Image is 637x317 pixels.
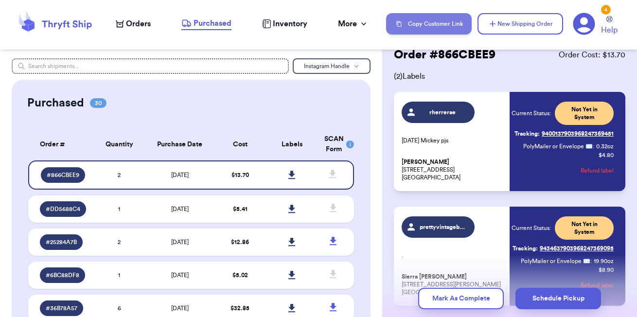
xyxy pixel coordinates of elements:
span: $ 13.70 [231,172,249,178]
span: Not Yet in System [561,106,608,121]
button: Copy Customer Link [386,13,472,35]
span: # DD5688C4 [46,205,80,213]
span: Orders [126,18,151,30]
span: $ 5.02 [232,272,248,278]
span: : [593,142,594,150]
th: Purchase Date [145,128,214,160]
button: Instagram Handle [293,58,371,74]
button: New Shipping Order [478,13,563,35]
span: : [590,257,592,265]
span: 19.90 oz [594,257,614,265]
span: 30 [90,98,106,108]
div: More [338,18,369,30]
span: Current Status: [512,224,551,232]
span: Tracking: [513,245,538,252]
h2: Order # 866CBEE9 [394,47,495,63]
a: Help [601,16,618,36]
span: Instagram Handle [304,63,350,69]
span: prettyvintagebaby_ [420,223,466,231]
span: [DATE] [171,272,189,278]
a: Inventory [262,18,307,30]
span: Inventory [273,18,307,30]
a: Tracking:9434637903968247369095 [513,241,614,256]
span: 2 [118,239,121,245]
span: # 866CBEE9 [47,171,79,179]
button: Refund label [581,275,614,296]
h2: Purchased [27,95,84,111]
button: Schedule Pickup [515,288,601,309]
span: $ 12.86 [231,239,249,245]
span: PolyMailer or Envelope ✉️ [523,143,593,149]
p: [STREET_ADDRESS] [GEOGRAPHIC_DATA] [402,158,504,181]
th: Cost [214,128,266,160]
span: # 36B78A57 [46,304,77,312]
span: $ 32.85 [230,305,249,311]
span: [PERSON_NAME] [402,158,449,166]
th: Labels [266,128,318,160]
span: PolyMailer or Envelope ✉️ [521,258,590,264]
span: 2 [118,172,121,178]
a: Purchased [181,18,231,30]
span: rherrerae [420,108,466,116]
span: 6 [118,305,121,311]
span: # 25284A7B [46,238,77,246]
span: 0.32 oz [596,142,614,150]
p: $ 8.90 [599,266,614,274]
th: Quantity [93,128,145,160]
button: Mark As Complete [418,288,504,309]
p: [DATE] Mickey pjs [402,137,504,144]
a: Tracking:9400137903968247369451 [514,126,614,141]
span: ( 2 ) Labels [394,70,625,82]
span: [DATE] [171,206,189,212]
p: $ 4.80 [599,151,614,159]
span: [DATE] [171,172,189,178]
span: 1 [118,272,120,278]
p: . [402,251,504,259]
a: 4 [573,13,595,35]
th: Order # [28,128,93,160]
span: [DATE] [171,305,189,311]
span: $ 5.41 [233,206,248,212]
span: 1 [118,206,120,212]
span: Current Status: [512,109,551,117]
span: Purchased [194,18,231,29]
span: # 6BC88DF8 [46,271,79,279]
button: Refund label [581,160,614,181]
span: Tracking: [514,130,540,138]
div: SCAN Form [324,134,343,155]
span: Sierra [PERSON_NAME] [402,273,467,281]
input: Search shipments... [12,58,289,74]
span: [DATE] [171,239,189,245]
a: Orders [116,18,151,30]
span: Help [601,24,618,36]
p: [STREET_ADDRESS][PERSON_NAME] [GEOGRAPHIC_DATA] [402,273,504,296]
div: 4 [601,5,611,15]
span: Order Cost: $ 13.70 [559,49,625,61]
span: Not Yet in System [561,220,608,236]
